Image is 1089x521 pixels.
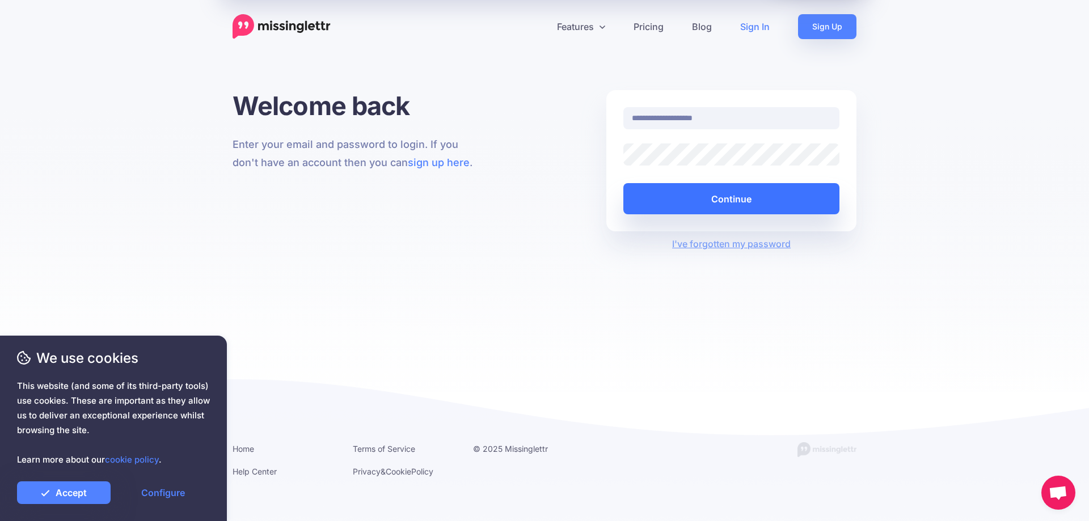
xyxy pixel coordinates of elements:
li: & Policy [353,464,456,478]
a: I've forgotten my password [672,238,791,249]
span: This website (and some of its third-party tools) use cookies. These are important as they allow u... [17,379,210,467]
a: Pricing [619,14,678,39]
a: Cookie [386,467,411,476]
button: Continue [623,183,839,214]
a: Blog [678,14,726,39]
a: Features [543,14,619,39]
h1: Welcome back [233,90,483,121]
a: Terms of Service [353,444,415,454]
a: Sign In [726,14,784,39]
a: cookie policy [105,454,159,465]
a: Privacy [353,467,381,476]
a: sign up here [408,156,470,168]
div: Chat öffnen [1041,476,1075,510]
a: Sign Up [798,14,856,39]
a: Configure [116,481,210,504]
a: Accept [17,481,111,504]
a: Help Center [233,467,277,476]
li: © 2025 Missinglettr [473,442,576,456]
a: Home [233,444,254,454]
span: We use cookies [17,348,210,368]
p: Enter your email and password to login. If you don't have an account then you can . [233,135,483,172]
